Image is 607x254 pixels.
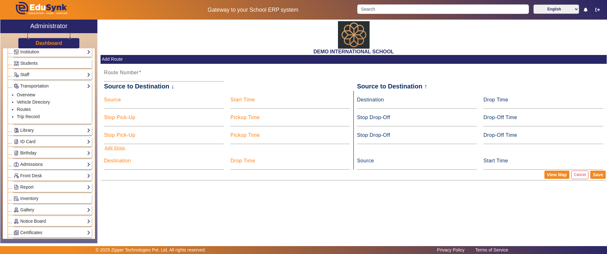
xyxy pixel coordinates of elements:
[104,97,121,102] mat-label: Source
[357,132,390,138] mat-label: Stop Drop-Off
[104,134,224,142] input: Stop Pick-Up
[17,92,35,97] a: Overview
[155,7,351,13] h5: Gateway to your School ERP system
[357,83,427,90] b: Source to Destination ↑
[230,160,350,167] input: Start Time
[483,115,517,120] mat-label: Drop-Off Time
[96,247,206,253] p: © 2025 Zipper Technologies Pvt. Ltd. All rights reserved.
[472,246,511,254] a: Terms of Service
[357,116,477,124] input: Stop Drop-Off
[357,4,529,14] input: Search
[357,160,477,167] input: Source
[230,99,350,106] input: Start Time
[101,55,607,64] div: Add Route
[104,83,174,90] b: Source to Destination ↓
[104,99,224,106] input: Source
[20,196,39,201] span: Inventory
[483,132,517,138] mat-label: Drop-Off Time
[14,196,19,201] img: Inventory.png
[357,97,384,102] mat-label: Destination
[0,20,97,33] a: Administrator
[483,160,603,167] input: Drop Time
[230,134,350,142] input: Pickup Time
[571,171,588,179] button: Cancel
[357,134,477,142] input: Stop Drop-Off
[17,100,50,105] a: Vehicle Directory
[230,132,260,138] mat-label: Pickup Time
[17,114,40,119] a: Trip Record
[104,70,139,75] mat-label: Route Number
[483,99,603,106] input: Drop Time
[483,116,603,124] input: Drop-Off Time
[104,158,131,163] mat-label: Destination
[357,115,390,120] mat-label: Stop Drop-Off
[14,60,90,67] a: Students
[101,49,607,55] h2: DEMO INTERNATIONAL SCHOOL
[590,171,606,179] button: Save
[104,116,224,124] input: Stop Pick-Up
[104,132,135,138] mat-label: Stop Pick-Up
[483,158,508,163] mat-label: Start Time
[104,71,224,79] input: Route Number
[30,22,68,30] h2: Administrator
[36,40,62,46] h3: Dashboard
[230,115,260,120] mat-label: Pickup Time
[230,116,350,124] input: Pickup Time
[544,171,570,179] button: View Map
[35,40,63,46] a: Dashboard
[483,134,603,142] input: Drop-Off Time
[434,246,468,254] a: Privacy Policy
[20,61,38,66] span: Students
[14,195,90,202] a: Inventory
[104,144,126,152] button: Add Stops
[104,115,135,120] mat-label: Stop Pick-Up
[230,158,255,163] mat-label: Drop Time
[104,160,224,167] input: Destination
[338,21,370,49] img: abdd4561-dfa5-4bc5-9f22-bd710a8d2831
[483,97,508,102] mat-label: Drop Time
[14,61,19,66] img: Students.png
[17,107,31,112] a: Routes
[230,97,255,102] mat-label: Start Time
[357,99,477,106] input: Destination
[357,158,374,163] mat-label: Source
